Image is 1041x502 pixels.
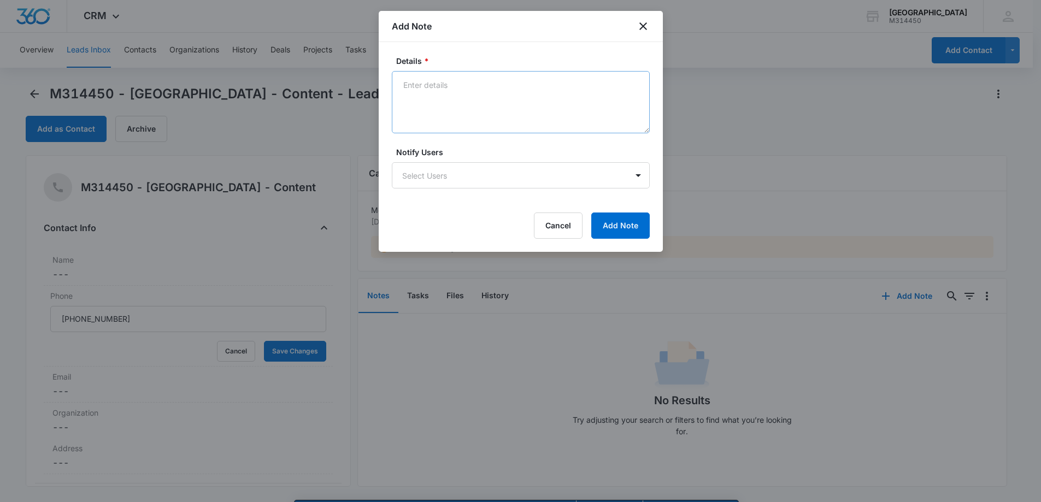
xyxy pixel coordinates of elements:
[637,20,650,33] button: close
[392,20,432,33] h1: Add Note
[591,212,650,239] button: Add Note
[534,212,583,239] button: Cancel
[396,146,654,158] label: Notify Users
[396,55,654,67] label: Details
